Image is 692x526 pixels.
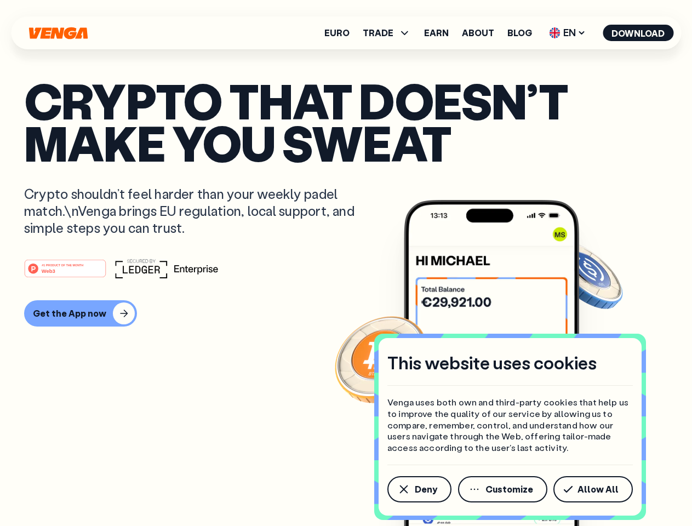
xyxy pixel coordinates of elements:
span: EN [545,24,590,42]
h4: This website uses cookies [387,351,597,374]
tspan: Web3 [42,267,55,273]
span: Allow All [577,485,619,494]
p: Crypto that doesn’t make you sweat [24,79,668,163]
span: Customize [485,485,533,494]
button: Allow All [553,476,633,502]
img: USDC coin [546,236,625,315]
button: Download [603,25,673,41]
p: Venga uses both own and third-party cookies that help us to improve the quality of our service by... [387,397,633,454]
button: Customize [458,476,547,502]
p: Crypto shouldn’t feel harder than your weekly padel match.\nVenga brings EU regulation, local sup... [24,185,370,237]
span: Deny [415,485,437,494]
a: Earn [424,28,449,37]
img: flag-uk [549,27,560,38]
svg: Home [27,27,89,39]
span: TRADE [363,26,411,39]
a: Euro [324,28,350,37]
div: Get the App now [33,308,106,319]
button: Get the App now [24,300,137,327]
tspan: #1 PRODUCT OF THE MONTH [42,263,83,266]
button: Deny [387,476,451,502]
a: About [462,28,494,37]
img: Bitcoin [333,310,431,408]
a: #1 PRODUCT OF THE MONTHWeb3 [24,266,106,280]
a: Blog [507,28,532,37]
span: TRADE [363,28,393,37]
a: Get the App now [24,300,668,327]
